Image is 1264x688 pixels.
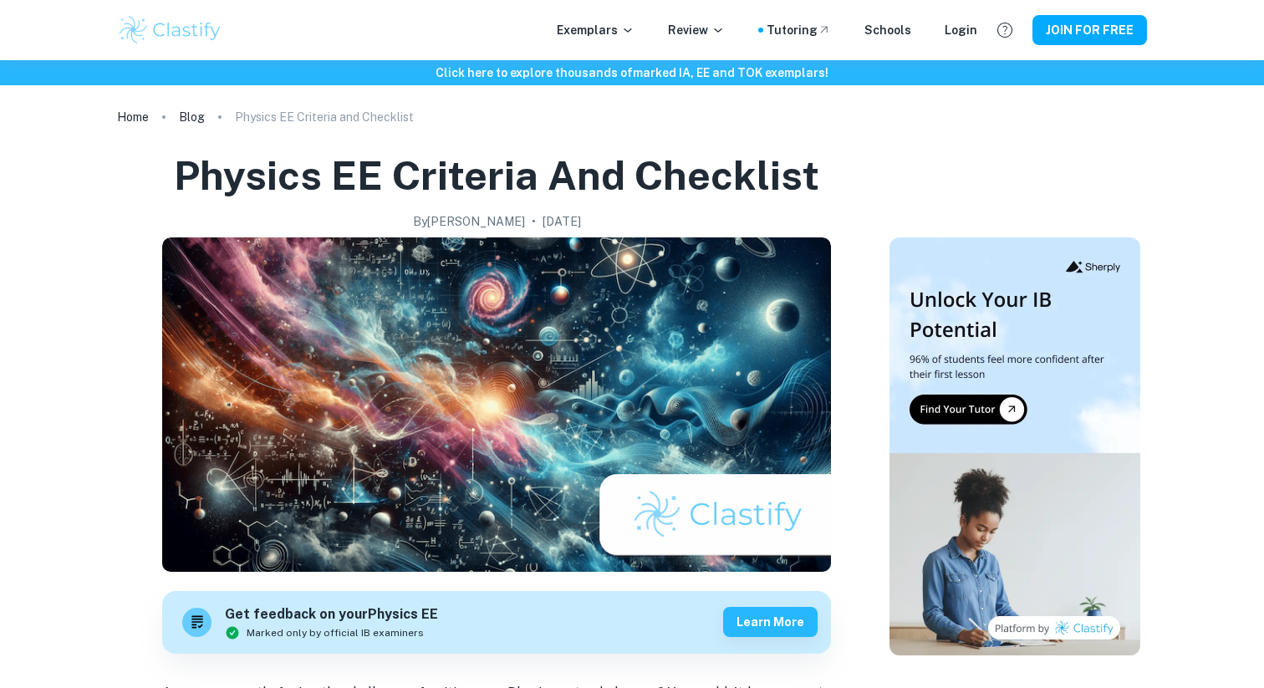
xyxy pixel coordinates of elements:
[864,21,911,39] a: Schools
[945,21,977,39] a: Login
[162,591,831,654] a: Get feedback on yourPhysics EEMarked only by official IB examinersLearn more
[117,105,149,129] a: Home
[225,604,438,625] h6: Get feedback on your Physics EE
[991,16,1019,44] button: Help and Feedback
[543,212,581,231] h2: [DATE]
[767,21,831,39] a: Tutoring
[1032,15,1147,45] button: JOIN FOR FREE
[174,149,819,202] h1: Physics EE Criteria and Checklist
[162,237,831,572] img: Physics EE Criteria and Checklist cover image
[247,625,424,640] span: Marked only by official IB examiners
[532,212,536,231] p: •
[413,212,525,231] h2: By [PERSON_NAME]
[117,13,223,47] img: Clastify logo
[889,237,1140,655] img: Thumbnail
[723,607,818,637] button: Learn more
[235,108,414,126] p: Physics EE Criteria and Checklist
[3,64,1261,82] h6: Click here to explore thousands of marked IA, EE and TOK exemplars !
[557,21,635,39] p: Exemplars
[179,105,205,129] a: Blog
[668,21,725,39] p: Review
